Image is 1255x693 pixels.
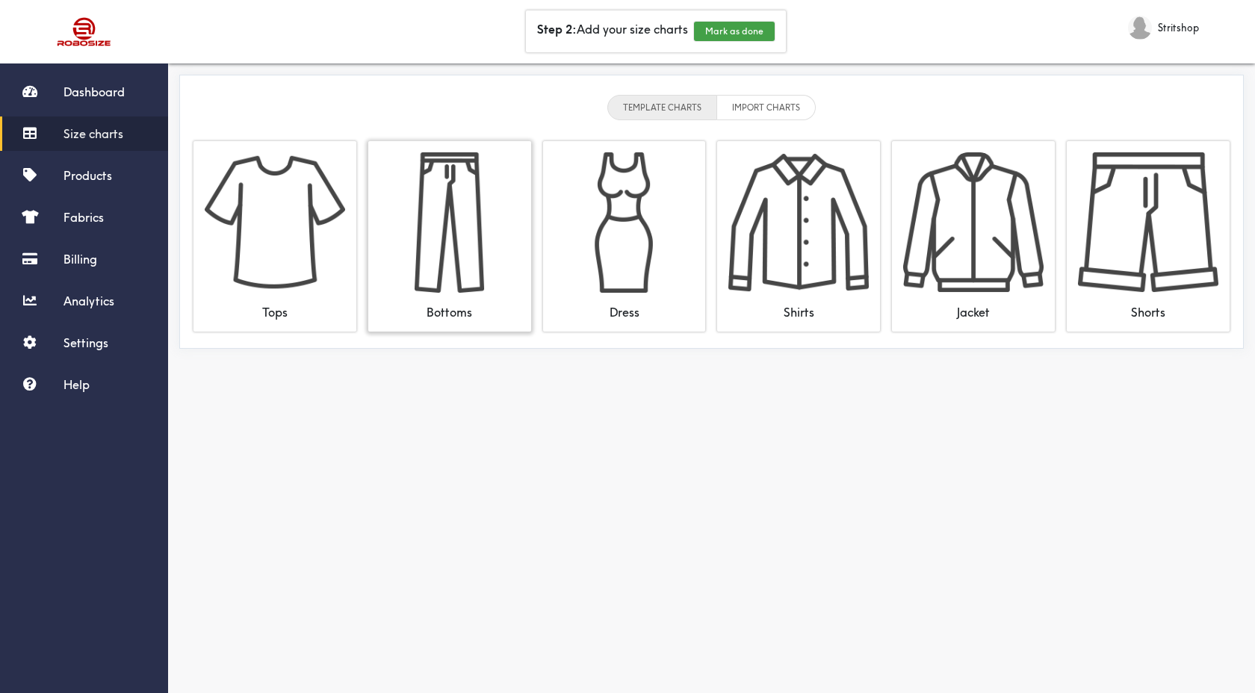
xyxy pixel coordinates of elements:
img: Stritshop [1128,16,1152,40]
div: Shirts [728,293,869,320]
div: Tops [205,293,345,320]
img: CTAAZQKxoenulmMAAAAASUVORK5CYII= [903,152,1044,293]
span: Settings [63,335,108,350]
img: vd7xDZGTHDwRo6OJ5TBsEq5h9G06IX3DslqjxfjUCQqYQMStRgcBkaTis3NxcsjpLwGAoLC9966y2YZLgUhTRKUUMwaUzVOIQ... [728,152,869,293]
div: Shorts [1078,293,1218,320]
li: IMPORT CHARTS [717,95,816,120]
div: Bottoms [379,293,520,320]
span: Dashboard [63,84,125,99]
span: Stritshop [1158,19,1199,36]
span: Analytics [63,293,114,308]
div: Jacket [903,293,1044,320]
div: Dress [554,293,695,320]
img: f09NA7C3t7+1WrVqWkpLBBrP8KMABWhxdaqtulYQAAAABJRU5ErkJggg== [554,152,695,293]
button: Mark as done [694,22,775,41]
b: Step 2: [537,22,577,37]
span: Billing [63,252,97,267]
img: Robosize [28,11,140,52]
span: Fabrics [63,210,104,225]
li: TEMPLATE CHARTS [607,95,717,120]
img: RODicVgYjGYWAwGE4vhIvifAAMANIINg8Q9U7gAAAAASUVORK5CYII= [205,152,345,293]
span: Products [63,168,112,183]
img: KsoKiqKa0SlFxORivqgmpoaymcvdzSW+tZmz55tJ94TUNN0ceIX91npcePGDRkyxMg5z5kz58KFC1mCRjsC86IszMLYXC8g4l... [379,152,520,293]
img: VKmb1b8PcAAAAASUVORK5CYII= [1078,152,1218,293]
span: Help [63,377,90,392]
div: Add your size charts [526,10,786,52]
span: Size charts [63,126,123,141]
